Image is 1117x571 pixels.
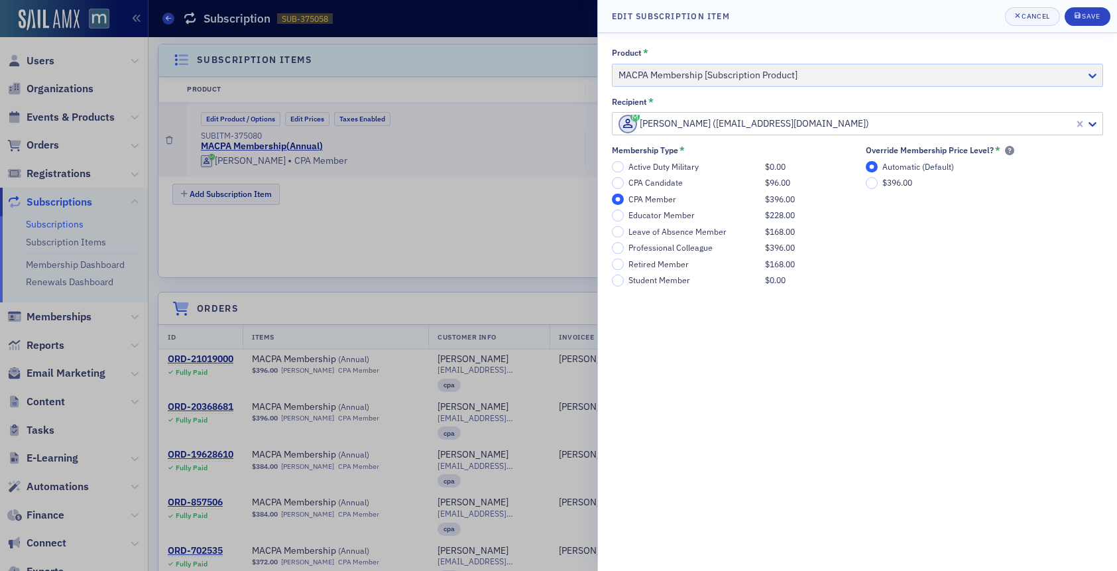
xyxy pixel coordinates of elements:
div: [PERSON_NAME] ([EMAIL_ADDRESS][DOMAIN_NAME]) [618,115,1071,133]
div: Cancel [1022,13,1049,20]
input: Automatic (Default) [866,161,878,173]
div: Save [1082,13,1100,20]
abbr: This field is required [995,145,1000,157]
span: $168.00 [765,226,795,237]
input: Leave of Absence Member$168.00 [612,226,624,238]
button: Save [1065,7,1110,26]
abbr: This field is required [648,96,654,108]
h4: Edit Subscription Item [612,10,730,22]
span: $0.00 [765,161,786,172]
span: $0.00 [765,275,786,285]
input: CPA Member$396.00 [612,194,624,206]
input: CPA Candidate$96.00 [612,177,624,189]
div: Educator Member [628,210,758,220]
div: Active Duty Military [628,162,758,172]
input: Student Member$0.00 [612,275,624,286]
span: $396.00 [882,177,912,188]
div: Recipient [612,97,647,107]
span: $96.00 [765,177,790,188]
div: Membership Type [612,145,678,155]
span: $396.00 [765,242,795,253]
input: $396.00 [866,177,878,189]
div: Product [612,48,642,58]
input: Professional Colleague$396.00 [612,242,624,254]
div: Leave of Absence Member [628,227,758,237]
div: CPA Member [628,194,758,204]
div: Retired Member [628,259,758,269]
abbr: This field is required [679,145,685,157]
span: $228.00 [765,210,795,220]
span: $396.00 [765,194,795,204]
div: Professional Colleague [628,243,758,253]
span: Automatic (Default) [882,161,954,172]
span: $168.00 [765,259,795,269]
button: Cancel [1005,7,1060,26]
div: Student Member [628,275,758,285]
abbr: This field is required [643,47,648,59]
div: CPA Candidate [628,178,758,188]
input: Retired Member$168.00 [612,259,624,271]
input: Educator Member$228.00 [612,210,624,222]
div: Override Membership Price Level? [866,145,994,155]
input: Active Duty Military$0.00 [612,161,624,173]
